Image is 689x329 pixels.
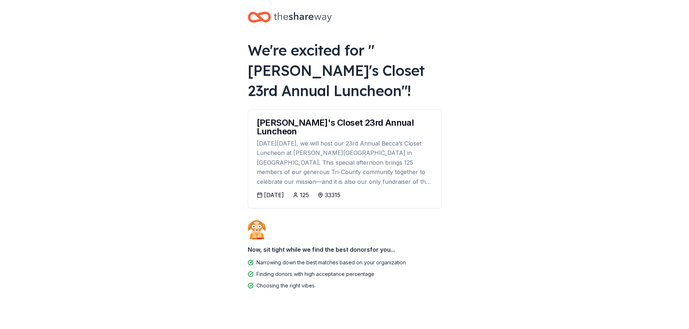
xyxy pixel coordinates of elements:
[248,40,442,101] div: We're excited for " [PERSON_NAME]'s Closet 23rd Annual Luncheon "!
[256,270,374,278] div: Finding donors with high acceptance percentage
[300,191,309,199] div: 125
[248,242,442,257] div: Now, sit tight while we find the best donors for you...
[248,220,266,239] img: Dog waiting patiently
[257,139,433,186] div: [DATE][DATE], we will host our 23rd Annual Becca’s Closet Luncheon at [PERSON_NAME][GEOGRAPHIC_DA...
[264,191,284,199] div: [DATE]
[325,191,340,199] div: 33315
[256,281,315,290] div: Choosing the right vibes
[256,258,406,267] div: Narrowing down the best matches based on your organization
[257,118,433,136] div: [PERSON_NAME]'s Closet 23rd Annual Luncheon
